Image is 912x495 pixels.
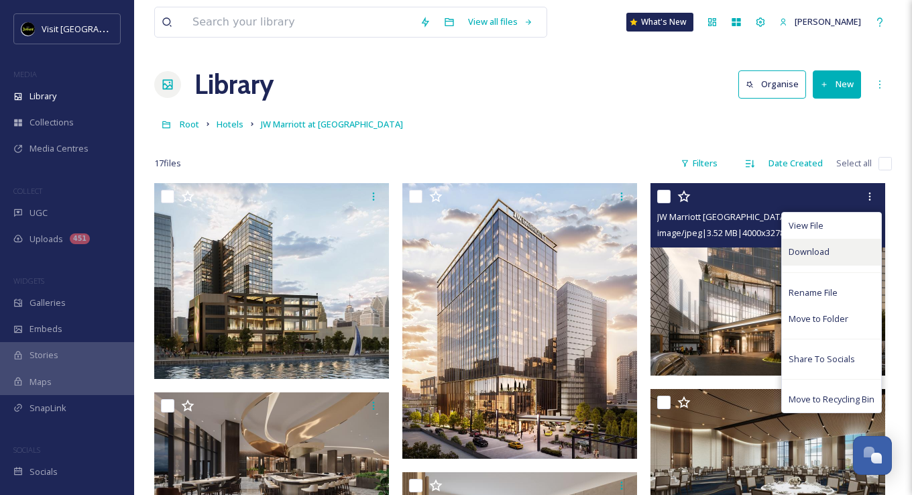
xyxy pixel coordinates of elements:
a: Root [180,116,199,132]
span: Visit [GEOGRAPHIC_DATA] [42,22,146,35]
span: UGC [30,207,48,219]
a: Hotels [217,116,243,132]
span: View File [789,219,823,232]
span: Galleries [30,296,66,309]
span: Download [789,245,830,258]
span: SnapLink [30,402,66,415]
span: WIDGETS [13,276,44,286]
button: Organise [738,70,806,98]
a: View all files [461,9,540,35]
span: image/jpeg | 3.52 MB | 4000 x 3278 [657,227,785,239]
span: [PERSON_NAME] [795,15,861,27]
span: Media Centres [30,142,89,155]
input: Search your library [186,7,413,37]
span: Rename File [789,286,838,299]
span: Select all [836,157,872,170]
div: Date Created [762,150,830,176]
img: JW Marriott Detroit Water Square 8_PC Manny Torgow (Sterling Group).jpg [402,183,637,459]
img: JW Marriott Detroit Water Square 7_PC Manny Torgow (Sterling Group).jpg [154,183,389,379]
span: Stories [30,349,58,362]
a: Library [194,64,274,105]
span: Library [30,90,56,103]
a: What's New [626,13,693,32]
span: Maps [30,376,52,388]
a: JW Marriott at [GEOGRAPHIC_DATA] [261,116,403,132]
img: VISIT%20DETROIT%20LOGO%20-%20BLACK%20BACKGROUND.png [21,22,35,36]
span: SOCIALS [13,445,40,455]
div: Filters [674,150,724,176]
span: Share To Socials [789,353,855,366]
span: Uploads [30,233,63,245]
span: Move to Folder [789,313,848,325]
span: Socials [30,465,58,478]
img: JW Marriott Detroit Water Square 6_PC Manny Torgow (Sterling Group).jpg [650,183,885,376]
span: Root [180,118,199,130]
span: MEDIA [13,69,37,79]
span: Move to Recycling Bin [789,393,874,406]
button: Open Chat [853,436,892,475]
a: Organise [738,70,813,98]
span: COLLECT [13,186,42,196]
span: JW Marriott at [GEOGRAPHIC_DATA] [261,118,403,130]
span: Collections [30,116,74,129]
span: Embeds [30,323,62,335]
span: 17 file s [154,157,181,170]
a: [PERSON_NAME] [773,9,868,35]
div: 451 [70,233,90,244]
span: Hotels [217,118,243,130]
button: New [813,70,861,98]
